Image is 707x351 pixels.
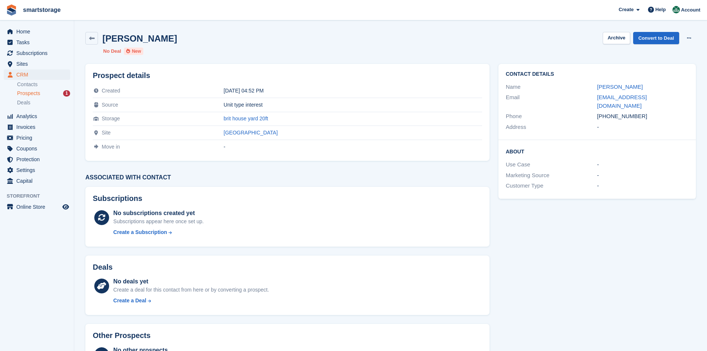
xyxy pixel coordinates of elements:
a: menu [4,26,70,37]
span: Create [619,6,634,13]
span: Online Store [16,202,61,212]
span: Invoices [16,122,61,132]
span: Pricing [16,133,61,143]
span: Prospects [17,90,40,97]
div: Name [506,83,597,91]
a: menu [4,154,70,165]
a: brit house yard 20ft [224,116,268,121]
span: Site [102,130,111,136]
a: Deals [17,99,70,107]
span: Sites [16,59,61,69]
span: Account [681,6,700,14]
div: Subscriptions appear here once set up. [113,218,204,225]
h2: Deals [93,263,112,272]
a: smartstorage [20,4,63,16]
a: Prospects 1 [17,90,70,97]
span: Storefront [7,192,74,200]
a: menu [4,37,70,48]
a: menu [4,122,70,132]
span: Help [655,6,666,13]
span: Settings [16,165,61,175]
div: [DATE] 04:52 PM [224,88,482,94]
a: Create a Deal [113,297,269,305]
div: - [597,171,688,180]
h2: Contact Details [506,71,688,77]
span: Home [16,26,61,37]
a: menu [4,111,70,121]
span: Deals [17,99,30,106]
li: New [124,48,143,55]
div: Address [506,123,597,131]
a: menu [4,48,70,58]
a: menu [4,133,70,143]
span: Coupons [16,143,61,154]
span: Analytics [16,111,61,121]
a: [PERSON_NAME] [597,84,643,90]
a: [GEOGRAPHIC_DATA] [224,130,278,136]
a: menu [4,143,70,154]
a: Create a Subscription [113,228,204,236]
div: Customer Type [506,182,597,190]
div: Phone [506,112,597,121]
div: Email [506,93,597,110]
span: Created [102,88,120,94]
a: menu [4,165,70,175]
h3: Associated with contact [85,174,490,181]
a: menu [4,202,70,212]
div: No deals yet [113,277,269,286]
h2: Other Prospects [93,331,151,340]
div: - [597,160,688,169]
div: - [597,123,688,131]
h2: [PERSON_NAME] [102,33,177,43]
span: Subscriptions [16,48,61,58]
img: Peter Britcliffe [672,6,680,13]
div: Create a Deal [113,297,146,305]
span: Protection [16,154,61,165]
span: Move in [102,144,120,150]
span: CRM [16,69,61,80]
button: Archive [603,32,630,44]
div: Create a Subscription [113,228,167,236]
a: menu [4,59,70,69]
a: [EMAIL_ADDRESS][DOMAIN_NAME] [597,94,647,109]
h2: Prospect details [93,71,482,80]
div: Use Case [506,160,597,169]
div: 1 [63,90,70,97]
span: Source [102,102,118,108]
div: Marketing Source [506,171,597,180]
div: - [224,144,482,150]
span: Tasks [16,37,61,48]
div: - [597,182,688,190]
div: [PHONE_NUMBER] [597,112,688,121]
img: stora-icon-8386f47178a22dfd0bd8f6a31ec36ba5ce8667c1dd55bd0f319d3a0aa187defe.svg [6,4,17,16]
a: menu [4,69,70,80]
div: No subscriptions created yet [113,209,204,218]
h2: Subscriptions [93,194,482,203]
a: Preview store [61,202,70,211]
a: menu [4,176,70,186]
div: Unit type interest [224,102,482,108]
span: Storage [102,116,120,121]
h2: About [506,147,688,155]
a: Contacts [17,81,70,88]
span: Capital [16,176,61,186]
div: Create a deal for this contact from here or by converting a prospect. [113,286,269,294]
a: Convert to Deal [633,32,679,44]
li: No Deal [103,48,121,55]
